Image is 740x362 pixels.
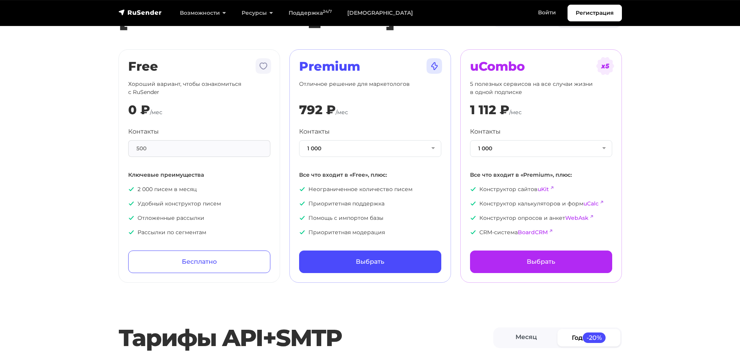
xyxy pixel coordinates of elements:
img: tarif-premium.svg [425,57,444,75]
a: Выбрать [299,251,441,273]
img: icon-ok.svg [128,200,134,207]
img: tarif-ucombo.svg [596,57,615,75]
label: Контакты [128,127,159,136]
a: Месяц [495,329,558,346]
p: Конструктор сайтов [470,185,612,193]
a: Регистрация [568,5,622,21]
button: 1 000 [299,140,441,157]
a: Выбрать [470,251,612,273]
a: uKit [538,186,549,193]
label: Контакты [299,127,330,136]
div: 0 ₽ [128,103,150,117]
img: icon-ok.svg [470,200,476,207]
h2: Тарифы API+SMTP [118,324,493,352]
p: Все что входит в «Free», плюс: [299,171,441,179]
a: Год [557,329,620,346]
a: Поддержка24/7 [281,5,340,21]
a: Войти [530,5,564,21]
img: icon-ok.svg [299,229,305,235]
div: 1 112 ₽ [470,103,509,117]
p: Приоритетная модерация [299,228,441,237]
p: Удобный конструктор писем [128,200,270,208]
p: Помощь с импортом базы [299,214,441,222]
a: BoardCRM [518,229,548,236]
a: [DEMOGRAPHIC_DATA] [340,5,421,21]
p: 2 000 писем в месяц [128,185,270,193]
span: -20% [583,332,606,343]
p: Неограниченное количество писем [299,185,441,193]
img: icon-ok.svg [299,200,305,207]
a: Возможности [172,5,234,21]
div: 792 ₽ [299,103,336,117]
img: icon-ok.svg [470,229,476,235]
p: 5 полезных сервисов на все случаи жизни в одной подписке [470,80,612,96]
p: Отличное решение для маркетологов [299,80,441,96]
sup: 24/7 [323,9,332,14]
p: Приоритетная поддержка [299,200,441,208]
p: Конструктор калькуляторов и форм [470,200,612,208]
span: /мес [150,109,162,116]
img: icon-ok.svg [299,186,305,192]
h2: Free [128,59,270,74]
a: Ресурсы [234,5,281,21]
a: WebAsk [565,214,589,221]
img: icon-ok.svg [299,215,305,221]
p: Все что входит в «Premium», плюс: [470,171,612,179]
a: uCalc [583,200,599,207]
p: Рассылки по сегментам [128,228,270,237]
p: Ключевые преимущества [128,171,270,179]
p: Отложенные рассылки [128,214,270,222]
span: /мес [509,109,522,116]
button: 1 000 [470,140,612,157]
p: CRM-система [470,228,612,237]
span: /мес [336,109,348,116]
img: icon-ok.svg [128,229,134,235]
img: icon-ok.svg [470,186,476,192]
label: Контакты [470,127,501,136]
a: Бесплатно [128,251,270,273]
img: RuSender [118,9,162,16]
img: icon-ok.svg [470,215,476,221]
p: Хороший вариант, чтобы ознакомиться с RuSender [128,80,270,96]
img: tarif-free.svg [254,57,273,75]
h2: Premium [299,59,441,74]
img: icon-ok.svg [128,186,134,192]
p: Конструктор опросов и анкет [470,214,612,222]
h2: uCombo [470,59,612,74]
img: icon-ok.svg [128,215,134,221]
